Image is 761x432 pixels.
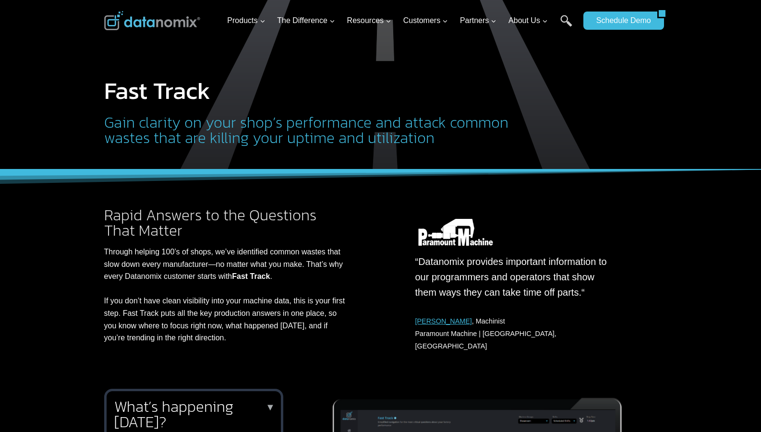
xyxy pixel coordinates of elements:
[583,12,657,30] a: Schedule Demo
[347,14,391,27] span: Resources
[508,14,548,27] span: About Us
[104,115,525,145] h2: Gain clarity on your shop’s performance and attack common wastes that are killing your uptime and...
[560,15,572,36] a: Search
[403,14,448,27] span: Customers
[266,404,275,410] p: ▼
[277,14,335,27] span: The Difference
[227,14,265,27] span: Products
[415,317,472,325] a: [PERSON_NAME]
[223,5,579,36] nav: Primary Navigation
[460,14,496,27] span: Partners
[104,246,350,344] p: Through helping 100’s of shops, we’ve identified common wastes that slow down every manufacturer—...
[415,315,607,353] p: Paramount Machine | [GEOGRAPHIC_DATA], [GEOGRAPHIC_DATA]
[415,317,505,325] span: , Machinist
[114,399,269,430] h2: What’s happening [DATE]?
[415,254,607,300] p: “Datanomix provides important information to our programmers and operators that show them ways th...
[411,219,500,246] img: Datanomix Customer - Paramount Machine
[232,272,270,280] strong: Fast Track
[104,11,200,30] img: Datanomix
[104,79,525,103] h1: Fast Track
[104,207,350,238] h2: Rapid Answers to the Questions That Matter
